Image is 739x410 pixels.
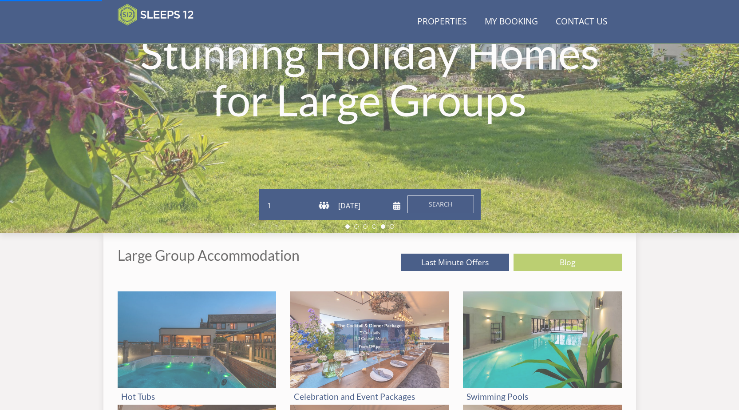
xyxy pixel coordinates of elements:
[113,31,206,39] iframe: Customer reviews powered by Trustpilot
[481,12,541,32] a: My Booking
[290,291,449,405] a: 'Celebration and Event Packages' - Large Group Accommodation Holiday Ideas Celebration and Event ...
[463,291,621,388] img: 'Swimming Pools' - Large Group Accommodation Holiday Ideas
[514,254,622,271] a: Blog
[466,392,618,401] h3: Swimming Pools
[118,247,300,263] p: Large Group Accommodation
[401,254,509,271] a: Last Minute Offers
[407,195,474,213] button: Search
[118,291,276,388] img: 'Hot Tubs' - Large Group Accommodation Holiday Ideas
[429,200,453,208] span: Search
[294,392,445,401] h3: Celebration and Event Packages
[121,392,273,401] h3: Hot Tubs
[118,4,194,26] img: Sleeps 12
[414,12,470,32] a: Properties
[336,199,400,213] input: Arrival Date
[111,12,628,141] h1: Stunning Holiday Homes for Large Groups
[118,291,276,405] a: 'Hot Tubs' - Large Group Accommodation Holiday Ideas Hot Tubs
[463,291,621,405] a: 'Swimming Pools' - Large Group Accommodation Holiday Ideas Swimming Pools
[290,291,449,388] img: 'Celebration and Event Packages' - Large Group Accommodation Holiday Ideas
[552,12,611,32] a: Contact Us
